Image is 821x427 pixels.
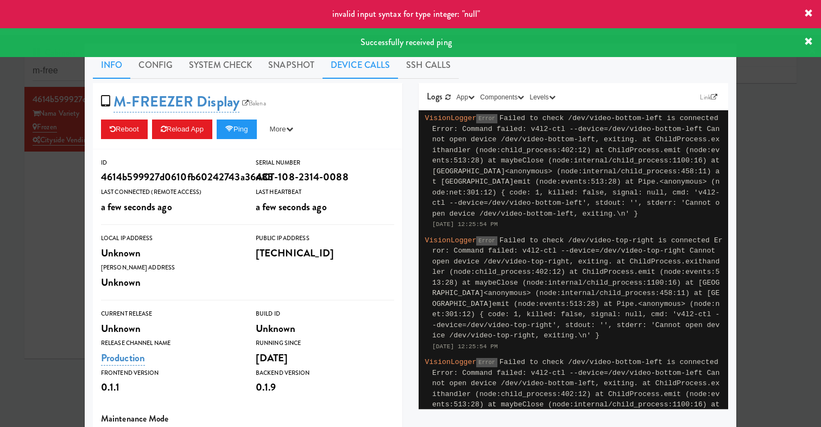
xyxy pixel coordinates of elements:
span: Successfully received ping [361,36,452,48]
div: Serial Number [256,158,394,168]
div: Local IP Address [101,233,239,244]
a: M-FREEZER Display [113,91,239,112]
a: Info [93,52,130,79]
div: Unknown [101,244,239,262]
a: System Check [181,52,260,79]
a: SSH Calls [398,52,459,79]
button: Components [477,92,527,103]
span: Error [476,358,497,367]
span: VisionLogger [425,236,477,244]
div: Build Id [256,309,394,319]
span: [DATE] [256,350,288,365]
button: Ping [217,120,257,139]
span: Maintenance Mode [101,412,169,425]
div: Unknown [256,319,394,338]
span: Logs [427,90,443,103]
a: Balena [239,98,269,109]
div: Frontend Version [101,368,239,379]
span: [DATE] 12:25:54 PM [432,343,498,350]
a: Snapshot [260,52,323,79]
div: Last Connected (Remote Access) [101,187,239,198]
span: a few seconds ago [256,199,327,214]
span: VisionLogger [425,114,477,122]
span: [DATE] 12:25:54 PM [432,221,498,228]
div: ACT-108-2314-0088 [256,168,394,186]
span: Failed to check /dev/video-bottom-left is connected Error: Command failed: v4l2-ctl --device=/dev... [432,114,719,218]
span: Error [476,114,497,123]
button: Reboot [101,120,148,139]
a: Config [130,52,181,79]
div: Unknown [101,319,239,338]
div: 4614b599927d0610fb60242743a3648b [101,168,239,186]
span: VisionLogger [425,358,477,366]
span: Error [476,236,497,246]
span: a few seconds ago [101,199,172,214]
button: Reload App [152,120,212,139]
button: Levels [527,92,558,103]
div: Last Heartbeat [256,187,394,198]
div: Running Since [256,338,394,349]
a: Production [101,350,145,366]
div: ID [101,158,239,168]
div: Release Channel Name [101,338,239,349]
button: More [261,120,302,139]
span: Failed to check /dev/video-top-right is connected Error: Command failed: v4l2-ctl --device=/dev/v... [432,236,723,340]
div: 0.1.1 [101,378,239,397]
div: Backend Version [256,368,394,379]
span: invalid input syntax for type integer: "null" [332,8,481,20]
div: Public IP Address [256,233,394,244]
div: [TECHNICAL_ID] [256,244,394,262]
button: App [454,92,478,103]
a: Device Calls [323,52,398,79]
div: [PERSON_NAME] Address [101,262,239,273]
div: Unknown [101,273,239,292]
div: 0.1.9 [256,378,394,397]
a: Link [697,92,720,103]
div: Current Release [101,309,239,319]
